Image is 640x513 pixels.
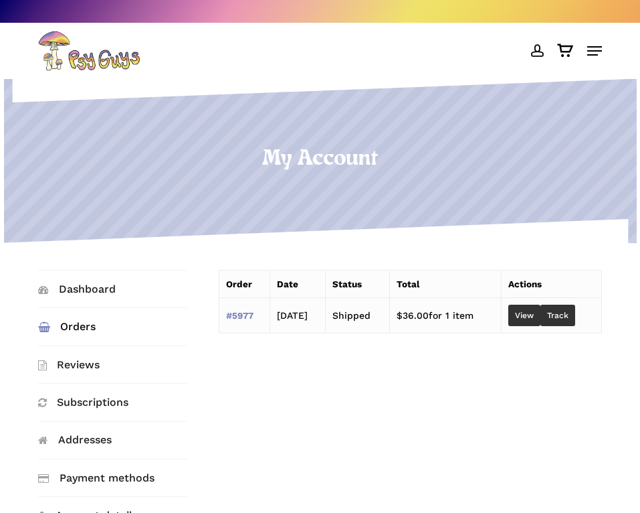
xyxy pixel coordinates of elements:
[38,271,187,307] a: Dashboard
[397,279,419,289] span: Total
[389,298,502,334] td: for 1 item
[277,310,308,321] time: [DATE]
[397,310,403,321] span: $
[332,279,362,289] span: Status
[38,384,187,421] a: Subscriptions
[277,279,298,289] span: Date
[38,422,187,459] a: Addresses
[550,31,580,71] a: Cart
[540,305,575,326] a: Track order number 5977
[38,346,187,383] a: Reviews
[38,459,187,496] a: Payment methods
[508,279,542,289] span: Actions
[226,310,253,321] a: View order number 5977
[397,310,429,321] span: 36.00
[226,279,252,289] span: Order
[325,298,389,334] td: Shipped
[38,31,140,71] img: PsyGuys
[508,305,540,326] a: View order 5977
[38,308,187,345] a: Orders
[587,44,602,58] a: Navigation Menu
